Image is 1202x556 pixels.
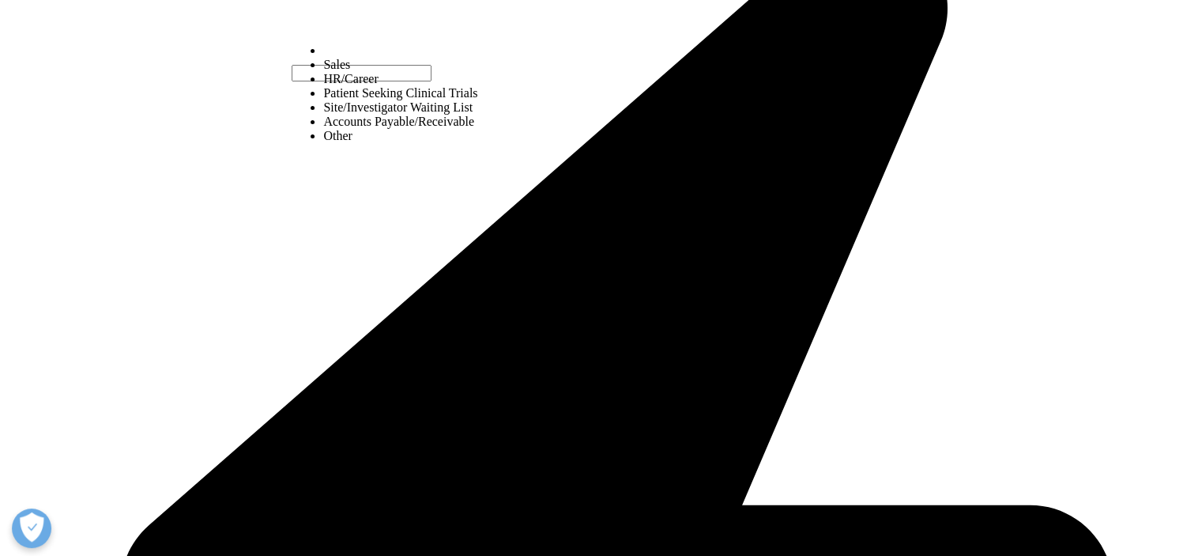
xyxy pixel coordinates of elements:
button: Open Preferences [12,509,51,548]
li: Accounts Payable/Receivable [323,115,477,129]
li: Other [323,129,477,143]
li: Sales [323,58,477,72]
li: Site/Investigator Waiting List [323,100,477,115]
li: HR/Career [323,72,477,86]
li: Patient Seeking Clinical Trials [323,86,477,100]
